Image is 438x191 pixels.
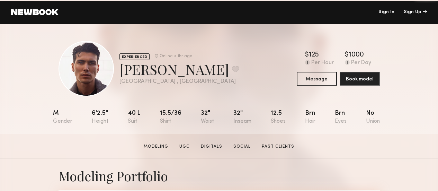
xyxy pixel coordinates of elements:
[53,110,72,124] div: M
[378,10,394,15] a: Sign In
[119,53,150,60] div: EXPERIENCED
[119,79,239,85] div: [GEOGRAPHIC_DATA] , [GEOGRAPHIC_DATA]
[311,60,334,66] div: Per Hour
[349,52,364,59] div: 1000
[233,110,251,124] div: 32"
[305,110,315,124] div: Brn
[201,110,214,124] div: 32"
[309,52,319,59] div: 125
[128,110,141,124] div: 40 l
[271,110,286,124] div: 12.5
[198,144,225,150] a: Digitals
[160,110,181,124] div: 15.5/36
[177,144,193,150] a: UGC
[404,10,427,15] div: Sign Up
[305,52,309,59] div: $
[160,54,192,59] div: Online < 1hr ago
[335,110,347,124] div: Brn
[141,144,171,150] a: Modeling
[92,110,108,124] div: 6'2.5"
[231,144,253,150] a: Social
[340,72,380,86] button: Book model
[119,60,239,78] div: [PERSON_NAME]
[59,167,380,184] div: Modeling Portfolio
[297,72,337,86] button: Message
[259,144,297,150] a: Past Clients
[366,110,380,124] div: No
[345,52,349,59] div: $
[351,60,371,66] div: Per Day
